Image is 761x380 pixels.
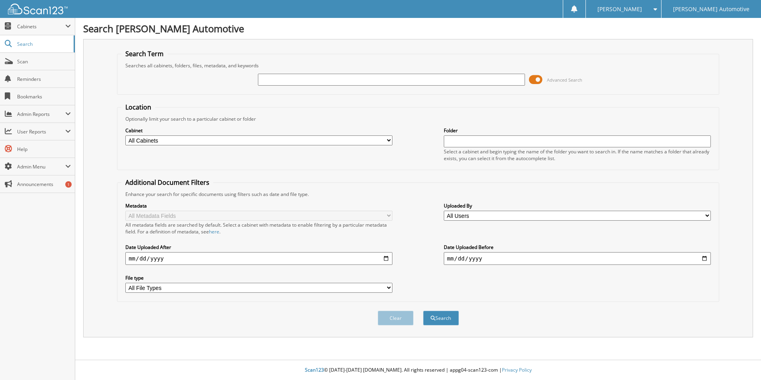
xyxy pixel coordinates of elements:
[121,103,155,112] legend: Location
[444,252,711,265] input: end
[121,191,715,198] div: Enhance your search for specific documents using filters such as date and file type.
[444,202,711,209] label: Uploaded By
[423,311,459,325] button: Search
[209,228,219,235] a: here
[17,41,70,47] span: Search
[125,127,392,134] label: Cabinet
[17,93,71,100] span: Bookmarks
[673,7,749,12] span: [PERSON_NAME] Automotive
[17,111,65,118] span: Admin Reports
[17,146,71,153] span: Help
[65,181,72,188] div: 1
[125,274,392,281] label: File type
[444,148,711,162] div: Select a cabinet and begin typing the name of the folder you want to search in. If the name match...
[121,178,213,187] legend: Additional Document Filters
[75,360,761,380] div: © [DATE]-[DATE] [DOMAIN_NAME]. All rights reserved | appg04-scan123-com |
[125,252,392,265] input: start
[597,7,642,12] span: [PERSON_NAME]
[547,77,582,83] span: Advanced Search
[378,311,414,325] button: Clear
[17,76,71,82] span: Reminders
[121,62,715,69] div: Searches all cabinets, folders, files, metadata, and keywords
[125,244,392,251] label: Date Uploaded After
[125,221,392,235] div: All metadata fields are searched by default. Select a cabinet with metadata to enable filtering b...
[8,4,68,14] img: scan123-logo-white.svg
[502,366,532,373] a: Privacy Policy
[17,163,65,170] span: Admin Menu
[83,22,753,35] h1: Search [PERSON_NAME] Automotive
[17,58,71,65] span: Scan
[444,127,711,134] label: Folder
[121,116,715,122] div: Optionally limit your search to a particular cabinet or folder
[444,244,711,251] label: Date Uploaded Before
[125,202,392,209] label: Metadata
[17,181,71,188] span: Announcements
[17,128,65,135] span: User Reports
[17,23,65,30] span: Cabinets
[305,366,324,373] span: Scan123
[121,49,168,58] legend: Search Term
